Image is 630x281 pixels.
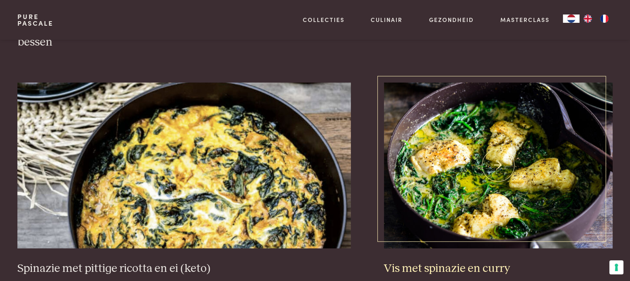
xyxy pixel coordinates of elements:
[429,15,474,24] a: Gezondheid
[579,15,596,23] a: EN
[17,13,53,27] a: PurePascale
[371,15,403,24] a: Culinair
[500,15,550,24] a: Masterclass
[609,260,623,274] button: Uw voorkeuren voor toestemming voor trackingtechnologieën
[17,82,351,248] img: Spinazie met pittige ricotta en ei (keto)
[596,15,613,23] a: FR
[384,82,613,248] img: Vis met spinazie en curry
[303,15,345,24] a: Collecties
[563,15,579,23] div: Language
[563,15,613,23] aside: Language selected: Nederlands
[563,15,579,23] a: NL
[17,82,351,276] a: Spinazie met pittige ricotta en ei (keto) Spinazie met pittige ricotta en ei (keto)
[579,15,613,23] ul: Language list
[17,262,351,276] h3: Spinazie met pittige ricotta en ei (keto)
[384,82,613,276] a: Vis met spinazie en curry Vis met spinazie en curry
[384,262,613,276] h3: Vis met spinazie en curry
